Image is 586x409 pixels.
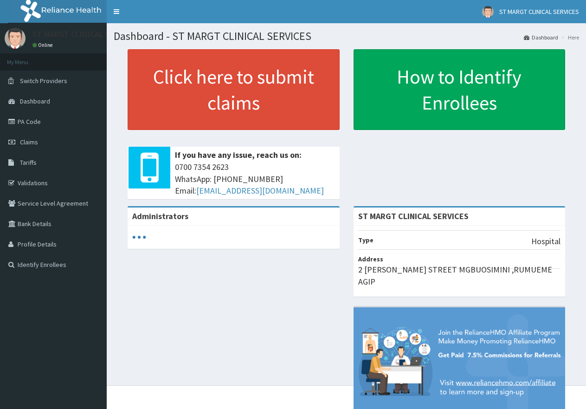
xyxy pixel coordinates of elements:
[358,264,561,287] p: 2 [PERSON_NAME] STREET MGBUOSIMINI ,RUMUEME AGIP
[531,235,560,247] p: Hospital
[358,255,383,263] b: Address
[354,49,566,130] a: How to Identify Enrollees
[524,33,558,41] a: Dashboard
[20,77,67,85] span: Switch Providers
[132,211,188,221] b: Administrators
[132,230,146,244] svg: audio-loading
[20,97,50,105] span: Dashboard
[32,30,139,39] p: ST MARGT CLINICAL SERVICES
[196,185,324,196] a: [EMAIL_ADDRESS][DOMAIN_NAME]
[20,138,38,146] span: Claims
[128,49,340,130] a: Click here to submit claims
[20,158,37,167] span: Tariffs
[482,6,494,18] img: User Image
[32,42,55,48] a: Online
[559,33,579,41] li: Here
[358,211,469,221] strong: ST MARGT CLINICAL SERVICES
[175,149,302,160] b: If you have any issue, reach us on:
[114,30,579,42] h1: Dashboard - ST MARGT CLINICAL SERVICES
[499,7,579,16] span: ST MARGT CLINICAL SERVICES
[5,28,26,49] img: User Image
[358,236,373,244] b: Type
[175,161,335,197] span: 0700 7354 2623 WhatsApp: [PHONE_NUMBER] Email:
